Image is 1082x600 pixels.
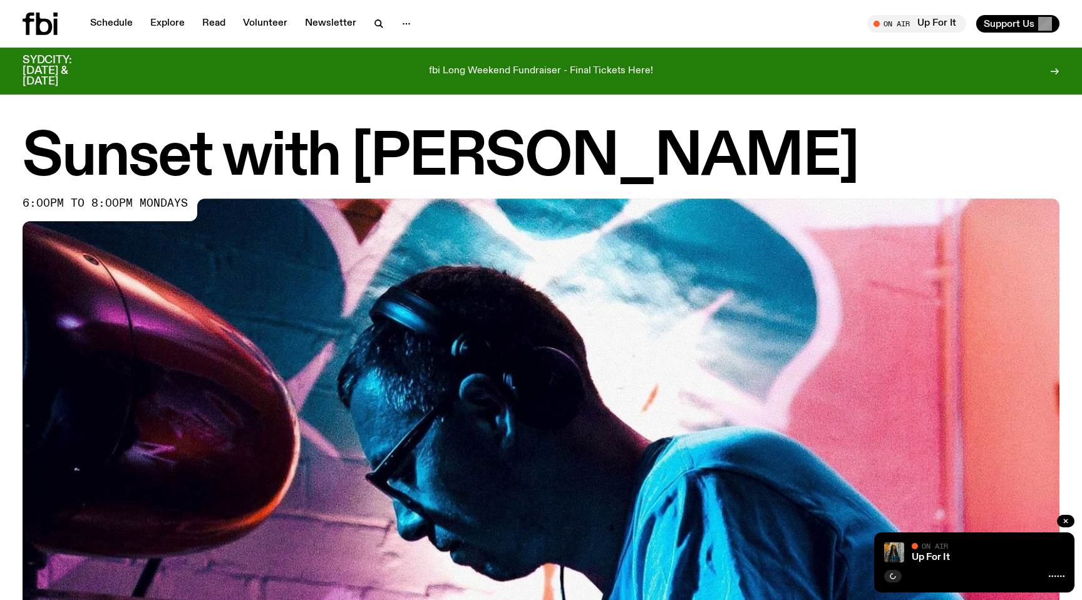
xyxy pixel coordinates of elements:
[23,199,188,209] span: 6:00pm to 8:00pm mondays
[23,130,1059,186] h1: Sunset with [PERSON_NAME]
[23,55,103,87] h3: SYDCITY: [DATE] & [DATE]
[235,15,295,33] a: Volunteer
[976,15,1059,33] button: Support Us
[884,542,904,562] img: Ify - a Brown Skin girl with black braided twists, looking up to the side with her tongue stickin...
[297,15,364,33] a: Newsletter
[984,18,1034,29] span: Support Us
[912,552,950,562] a: Up For It
[83,15,140,33] a: Schedule
[867,15,966,33] button: On AirUp For It
[429,66,653,77] p: fbi Long Weekend Fundraiser - Final Tickets Here!
[922,542,948,550] span: On Air
[143,15,192,33] a: Explore
[195,15,233,33] a: Read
